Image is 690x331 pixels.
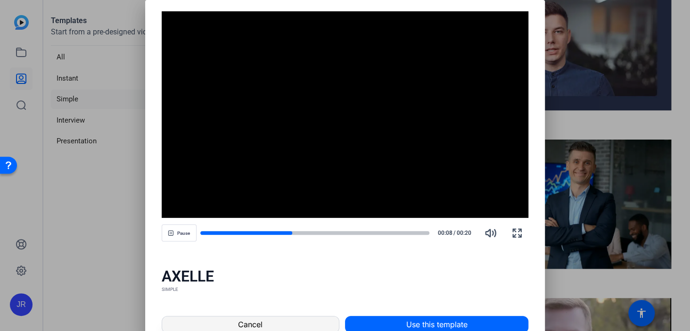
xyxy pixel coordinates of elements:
[406,319,468,330] span: Use this template
[162,11,529,218] div: Video Player
[162,224,197,241] button: Pause
[479,222,502,244] button: Mute
[433,229,452,237] span: 00:08
[433,229,476,237] div: /
[238,319,263,330] span: Cancel
[162,267,529,286] div: AXELLE
[506,222,528,244] button: Fullscreen
[162,286,529,293] div: SIMPLE
[177,231,190,236] span: Pause
[457,229,476,237] span: 00:20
